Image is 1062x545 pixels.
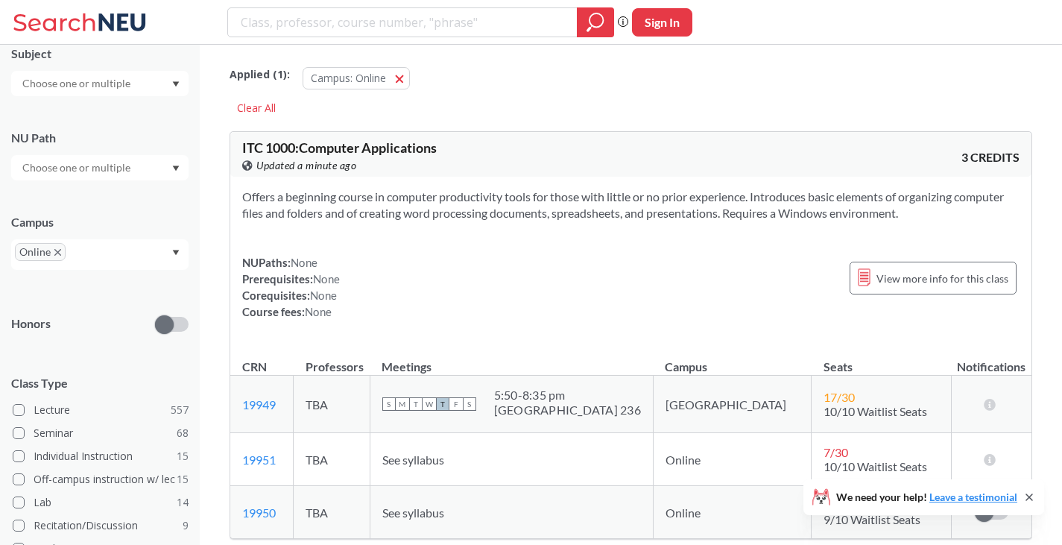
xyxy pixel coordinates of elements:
span: View more info for this class [876,269,1008,288]
span: ITC 1000 : Computer Applications [242,139,437,156]
span: 10/10 Waitlist Seats [824,459,927,473]
th: Campus [653,344,812,376]
button: Sign In [632,8,692,37]
label: Lecture [13,400,189,420]
a: 19951 [242,453,276,467]
div: Clear All [230,97,283,119]
span: See syllabus [382,505,444,520]
svg: Dropdown arrow [172,166,180,171]
div: Subject [11,45,189,62]
div: Dropdown arrow [11,71,189,96]
svg: X to remove pill [54,249,61,256]
div: Dropdown arrow [11,155,189,180]
div: magnifying glass [577,7,614,37]
span: 10/10 Waitlist Seats [824,404,927,418]
span: 7 / 30 [824,445,848,459]
span: 3 CREDITS [961,149,1020,166]
th: Notifications [952,344,1032,376]
span: S [382,397,396,411]
span: S [463,397,476,411]
div: CRN [242,359,267,375]
span: OnlineX to remove pill [15,243,66,261]
button: Campus: Online [303,67,410,89]
td: Online [653,486,812,539]
span: None [291,256,317,269]
td: Online [653,433,812,486]
div: Campus [11,214,189,230]
svg: Dropdown arrow [172,81,180,87]
span: See syllabus [382,453,444,467]
th: Professors [294,344,370,376]
span: None [313,272,340,286]
p: Honors [11,315,51,333]
span: 15 [177,448,189,464]
span: None [305,305,332,318]
label: Individual Instruction [13,447,189,466]
input: Choose one or multiple [15,75,140,92]
th: Seats [812,344,952,376]
div: [GEOGRAPHIC_DATA] 236 [494,403,641,418]
span: 557 [171,402,189,418]
a: 19949 [242,397,276,412]
span: 9 [183,517,189,534]
span: 17 / 30 [824,390,855,404]
span: None [310,289,337,302]
a: Leave a testimonial [929,491,1017,503]
div: OnlineX to remove pillDropdown arrow [11,239,189,270]
span: 14 [177,494,189,511]
svg: Dropdown arrow [172,250,180,256]
th: Meetings [370,344,653,376]
td: TBA [294,376,370,433]
span: 15 [177,471,189,488]
span: W [423,397,436,411]
a: 19950 [242,505,276,520]
div: NU Path [11,130,189,146]
div: 5:50 - 8:35 pm [494,388,641,403]
span: T [409,397,423,411]
label: Recitation/Discussion [13,516,189,535]
span: Campus: Online [311,71,386,85]
label: Off-campus instruction w/ lec [13,470,189,489]
span: 68 [177,425,189,441]
span: 9/10 Waitlist Seats [824,512,920,526]
input: Class, professor, course number, "phrase" [239,10,566,35]
span: Applied ( 1 ): [230,66,290,83]
svg: magnifying glass [587,12,604,33]
label: Seminar [13,423,189,443]
span: M [396,397,409,411]
label: Lab [13,493,189,512]
input: Choose one or multiple [15,159,140,177]
span: Updated a minute ago [256,157,356,174]
td: TBA [294,486,370,539]
td: [GEOGRAPHIC_DATA] [653,376,812,433]
span: Class Type [11,375,189,391]
td: TBA [294,433,370,486]
span: F [449,397,463,411]
div: NUPaths: Prerequisites: Corequisites: Course fees: [242,254,340,320]
span: We need your help! [836,492,1017,503]
span: T [436,397,449,411]
section: Offers a beginning course in computer productivity tools for those with little or no prior experi... [242,189,1020,221]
